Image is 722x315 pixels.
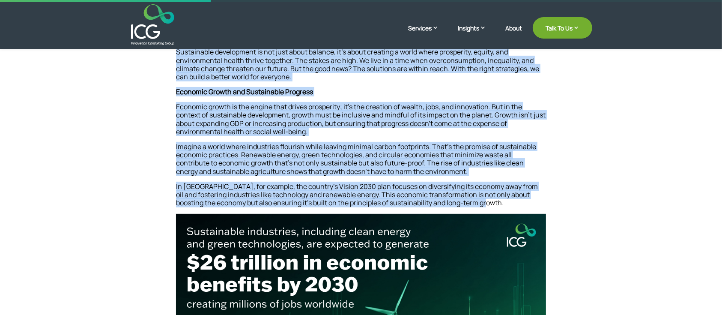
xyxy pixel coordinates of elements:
a: About [505,25,522,45]
a: Services [408,24,447,45]
p: Sustainable development is not just about balance, it’s about creating a world where prosperity, ... [176,48,546,88]
a: Insights [458,24,495,45]
p: Imagine a world where industries flourish while leaving minimal carbon footprints. That’s the pro... [176,143,546,183]
strong: Economic Growth and Sustainable Progress [176,87,313,96]
p: In [GEOGRAPHIC_DATA], for example, the country’s Vision 2030 plan focuses on diversifying its eco... [176,183,546,214]
a: Talk To Us [533,17,592,39]
img: ICG [131,4,174,45]
p: Economic growth is the engine that drives prosperity; it’s the creation of wealth, jobs, and inno... [176,103,546,143]
iframe: Chat Widget [679,274,722,315]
